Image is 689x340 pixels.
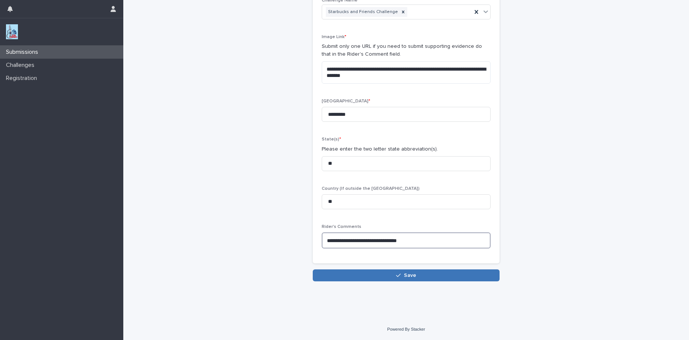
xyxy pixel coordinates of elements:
[322,99,370,103] span: [GEOGRAPHIC_DATA]
[313,269,500,281] button: Save
[322,43,491,58] p: Submit only one URL if you need to submit supporting evidence do that in the Rider's Comment field.
[6,24,18,39] img: jxsLJbdS1eYBI7rVAS4p
[322,35,346,39] span: Image Link
[322,186,420,191] span: Country (If outside the [GEOGRAPHIC_DATA])
[322,145,491,153] p: Please enter the two letter state abbreviation(s).
[326,7,399,17] div: Starbucks and Friends Challenge
[322,225,361,229] span: Rider's Comments
[322,137,341,142] span: State(s)
[3,75,43,82] p: Registration
[387,327,425,331] a: Powered By Stacker
[404,273,416,278] span: Save
[3,49,44,56] p: Submissions
[3,62,40,69] p: Challenges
